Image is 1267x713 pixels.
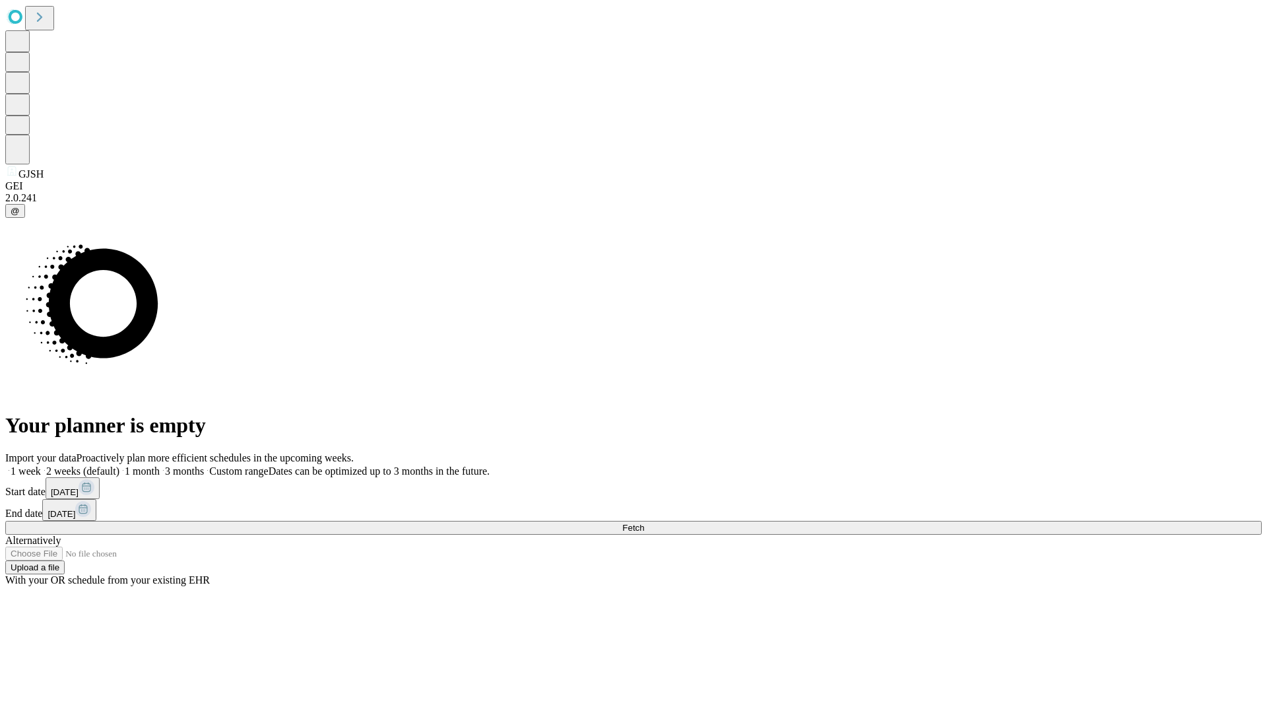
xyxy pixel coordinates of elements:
button: Fetch [5,521,1262,535]
span: Alternatively [5,535,61,546]
span: GJSH [18,168,44,180]
span: 3 months [165,465,204,477]
span: Fetch [622,523,644,533]
div: Start date [5,477,1262,499]
button: [DATE] [42,499,96,521]
span: [DATE] [51,487,79,497]
button: @ [5,204,25,218]
span: Import your data [5,452,77,463]
span: Custom range [209,465,268,477]
span: @ [11,206,20,216]
div: 2.0.241 [5,192,1262,204]
div: GEI [5,180,1262,192]
span: 2 weeks (default) [46,465,119,477]
span: Proactively plan more efficient schedules in the upcoming weeks. [77,452,354,463]
span: [DATE] [48,509,75,519]
button: [DATE] [46,477,100,499]
span: With your OR schedule from your existing EHR [5,574,210,586]
span: Dates can be optimized up to 3 months in the future. [269,465,490,477]
button: Upload a file [5,560,65,574]
span: 1 week [11,465,41,477]
span: 1 month [125,465,160,477]
h1: Your planner is empty [5,413,1262,438]
div: End date [5,499,1262,521]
